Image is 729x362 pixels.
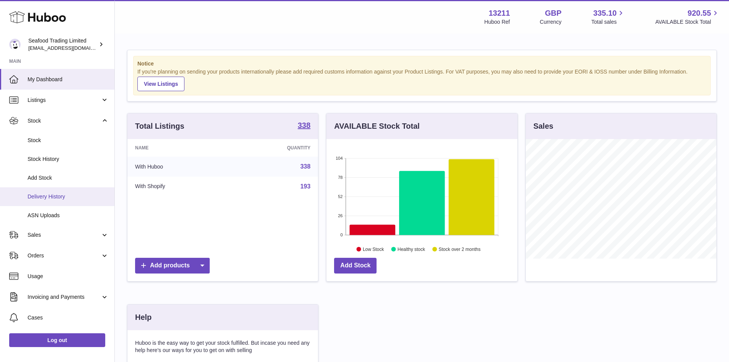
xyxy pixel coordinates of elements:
span: Total sales [591,18,625,26]
strong: Notice [137,60,706,67]
span: AVAILABLE Stock Total [655,18,720,26]
div: If you're planning on sending your products internationally please add required customs informati... [137,68,706,91]
th: Name [127,139,230,157]
a: Log out [9,333,105,347]
a: 335.10 Total sales [591,8,625,26]
strong: 13211 [489,8,510,18]
span: My Dashboard [28,76,109,83]
strong: 338 [298,121,310,129]
span: 920.55 [688,8,711,18]
th: Quantity [230,139,318,157]
a: Add Stock [334,258,377,274]
text: 52 [338,194,343,199]
td: With Shopify [127,177,230,197]
text: Low Stock [363,246,384,252]
span: Orders [28,252,101,259]
h3: AVAILABLE Stock Total [334,121,419,131]
a: View Listings [137,77,184,91]
span: 335.10 [593,8,616,18]
a: 920.55 AVAILABLE Stock Total [655,8,720,26]
span: Stock [28,117,101,124]
h3: Help [135,312,152,323]
a: 338 [298,121,310,131]
a: Add products [135,258,210,274]
text: 78 [338,175,343,180]
div: Currency [540,18,562,26]
text: 104 [336,156,342,161]
text: 0 [341,233,343,237]
text: Healthy stock [398,246,426,252]
text: 26 [338,213,343,218]
span: Delivery History [28,193,109,200]
span: [EMAIL_ADDRESS][DOMAIN_NAME] [28,45,113,51]
span: Add Stock [28,174,109,182]
a: 193 [300,183,311,190]
strong: GBP [545,8,561,18]
span: ASN Uploads [28,212,109,219]
a: 338 [300,163,311,170]
span: Sales [28,231,101,239]
span: Usage [28,273,109,280]
div: Huboo Ref [484,18,510,26]
h3: Sales [533,121,553,131]
span: Invoicing and Payments [28,293,101,301]
text: Stock over 2 months [439,246,481,252]
span: Stock [28,137,109,144]
span: Stock History [28,156,109,163]
span: Listings [28,97,101,104]
img: online@rickstein.com [9,39,21,50]
h3: Total Listings [135,121,184,131]
div: Seafood Trading Limited [28,37,97,52]
td: With Huboo [127,157,230,177]
span: Cases [28,314,109,321]
p: Huboo is the easy way to get your stock fulfilled. But incase you need any help here's our ways f... [135,339,310,354]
